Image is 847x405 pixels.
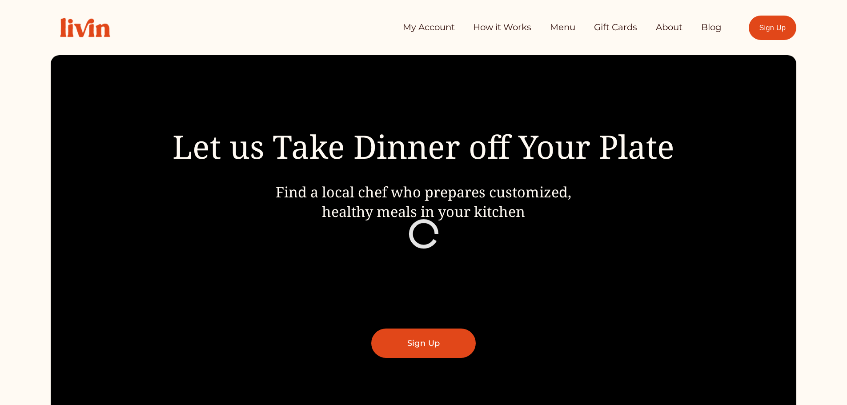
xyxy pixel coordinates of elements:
a: My Account [403,19,455,36]
img: Livin [51,8,119,47]
a: Sign Up [371,329,476,358]
a: How it Works [473,19,531,36]
a: About [656,19,682,36]
a: Menu [550,19,575,36]
a: Gift Cards [594,19,637,36]
a: Sign Up [749,16,796,40]
span: Let us Take Dinner off Your Plate [173,124,674,168]
a: Blog [701,19,722,36]
span: Find a local chef who prepares customized, healthy meals in your kitchen [276,182,571,221]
